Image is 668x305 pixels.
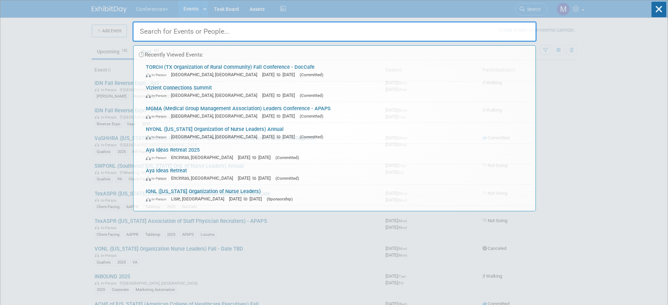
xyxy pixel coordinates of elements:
[267,197,293,201] span: (Sponsorship)
[300,134,323,139] span: (Committed)
[300,93,323,98] span: (Committed)
[171,175,236,181] span: Encinitas, [GEOGRAPHIC_DATA]
[171,72,261,77] span: [GEOGRAPHIC_DATA], [GEOGRAPHIC_DATA]
[171,113,261,119] span: [GEOGRAPHIC_DATA], [GEOGRAPHIC_DATA]
[142,185,532,205] a: IONL ([US_STATE] Organization of Nurse Leaders) In-Person Lisle, [GEOGRAPHIC_DATA] [DATE] to [DAT...
[146,73,170,77] span: In-Person
[142,81,532,102] a: Vizient Connections Summit In-Person [GEOGRAPHIC_DATA], [GEOGRAPHIC_DATA] [DATE] to [DATE] (Commi...
[171,93,261,98] span: [GEOGRAPHIC_DATA], [GEOGRAPHIC_DATA]
[146,93,170,98] span: In-Person
[171,134,261,139] span: [GEOGRAPHIC_DATA], [GEOGRAPHIC_DATA]
[142,61,532,81] a: TORCH (TX Organization of Rural Community) Fall Conference - DocCafe In-Person [GEOGRAPHIC_DATA],...
[142,144,532,164] a: Aya Ideas Retreat 2025 In-Person Encinitas, [GEOGRAPHIC_DATA] [DATE] to [DATE] (Committed)
[146,135,170,139] span: In-Person
[300,114,323,119] span: (Committed)
[146,114,170,119] span: In-Person
[238,155,274,160] span: [DATE] to [DATE]
[142,102,532,122] a: MGMA (Medical Group Management Association) Leaders Conference - APAPS In-Person [GEOGRAPHIC_DATA...
[171,196,228,201] span: Lisle, [GEOGRAPHIC_DATA]
[275,155,299,160] span: (Committed)
[142,123,532,143] a: NYONL ([US_STATE] Organization of Nurse Leaders) Annual In-Person [GEOGRAPHIC_DATA], [GEOGRAPHIC_...
[229,196,265,201] span: [DATE] to [DATE]
[275,176,299,181] span: (Committed)
[146,197,170,201] span: In-Person
[262,134,298,139] span: [DATE] to [DATE]
[238,175,274,181] span: [DATE] to [DATE]
[262,93,298,98] span: [DATE] to [DATE]
[142,164,532,185] a: Aya Ideas Retreat In-Person Encinitas, [GEOGRAPHIC_DATA] [DATE] to [DATE] (Committed)
[132,21,537,42] input: Search for Events or People...
[300,72,323,77] span: (Committed)
[137,46,532,61] div: Recently Viewed Events:
[262,113,298,119] span: [DATE] to [DATE]
[146,155,170,160] span: In-Person
[171,155,236,160] span: Encinitas, [GEOGRAPHIC_DATA]
[262,72,298,77] span: [DATE] to [DATE]
[146,176,170,181] span: In-Person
